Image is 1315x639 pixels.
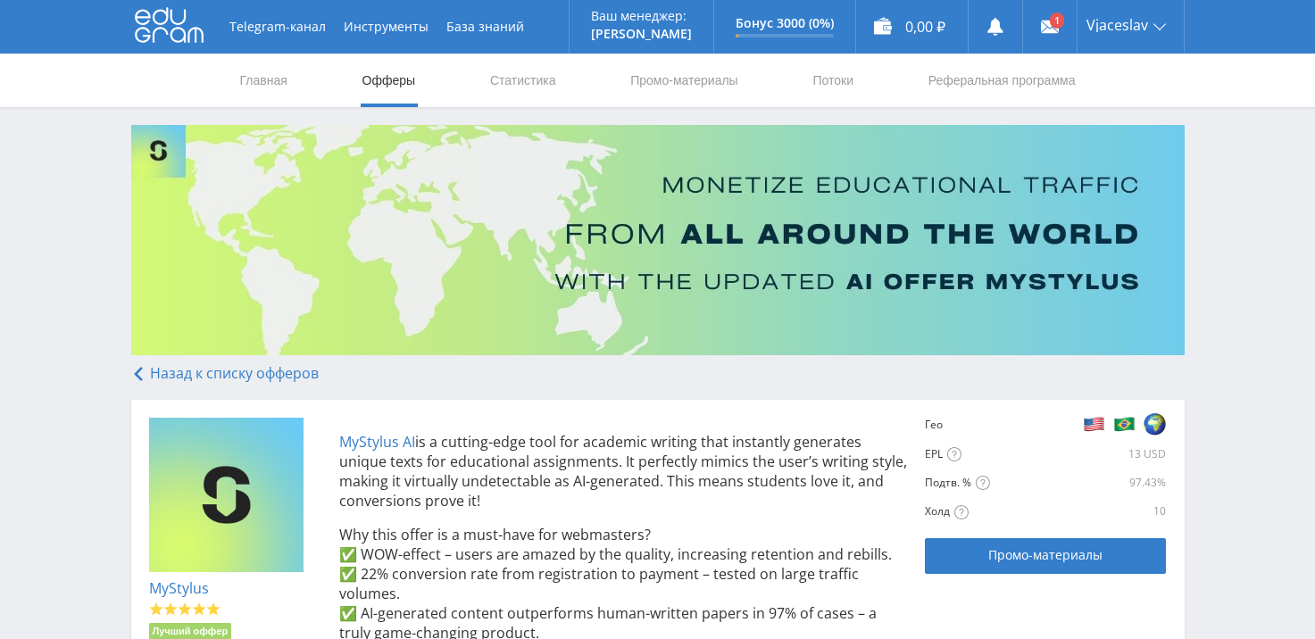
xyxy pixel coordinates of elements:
[1088,476,1166,490] div: 97.43%
[1083,412,1105,436] img: b2e5cb7c326a8f2fba0c03a72091f869.png
[811,54,855,107] a: Потоки
[361,54,418,107] a: Офферы
[591,27,692,41] p: [PERSON_NAME]
[736,16,834,30] p: Бонус 3000 (0%)
[238,54,289,107] a: Главная
[925,538,1166,574] a: Промо-материалы
[1144,412,1166,436] img: 8ccb95d6cbc0ca5a259a7000f084d08e.png
[131,363,319,383] a: Назад к списку офферов
[339,432,908,510] p: is a cutting-edge tool for academic writing that instantly generates unique texts for educational...
[149,578,209,598] a: MyStylus
[149,418,304,573] img: e836bfbd110e4da5150580c9a99ecb16.png
[988,548,1103,562] span: Промо-материалы
[339,432,415,452] a: MyStylus AI
[131,125,1185,355] img: Banner
[986,447,1166,461] div: 13 USD
[927,54,1078,107] a: Реферальная программа
[925,504,1085,519] div: Холд
[925,476,1085,491] div: Подтв. %
[628,54,739,107] a: Промо-материалы
[1086,18,1148,32] span: Vjaceslav
[488,54,558,107] a: Статистика
[925,447,982,462] div: EPL
[591,9,692,23] p: Ваш менеджер:
[925,418,982,432] div: Гео
[1113,412,1136,436] img: f6d4d8a03f8825964ffc357a2a065abb.png
[1088,504,1166,519] div: 10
